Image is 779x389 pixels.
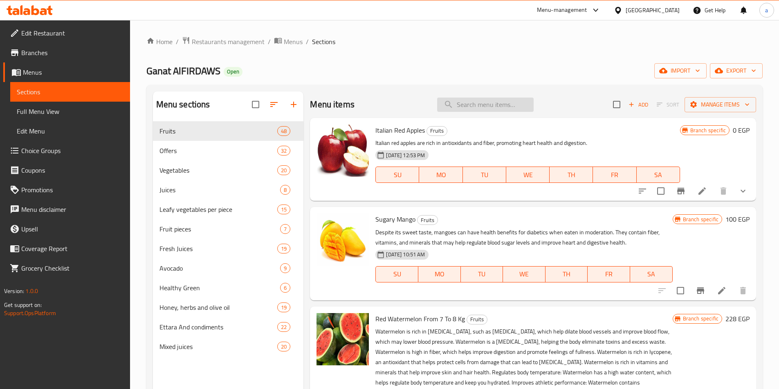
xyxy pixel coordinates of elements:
[3,180,130,200] a: Promotions
[306,37,309,47] li: /
[247,96,264,113] span: Select all sections
[672,282,689,299] span: Select to update
[182,36,265,47] a: Restaurants management
[625,98,651,111] span: Add item
[21,205,123,214] span: Menu disclaimer
[687,127,729,134] span: Branch specific
[153,337,304,356] div: Mixed juices20
[549,268,585,280] span: TH
[17,107,123,116] span: Full Menu View
[717,286,727,296] a: Edit menu item
[278,127,290,135] span: 48
[710,63,763,78] button: export
[591,268,627,280] span: FR
[379,268,415,280] span: SU
[375,124,425,136] span: Italian Red Apples
[716,66,756,76] span: export
[630,266,673,282] button: SA
[153,141,304,160] div: Offers32
[153,121,304,141] div: Fruits48
[153,317,304,337] div: Ettara And condiments22
[159,224,281,234] span: Fruit pieces
[375,167,419,183] button: SU
[685,97,756,112] button: Manage items
[427,126,447,136] span: Fruits
[550,167,593,183] button: TH
[375,138,680,148] p: Italian red apples are rich in antioxidants and fiber, promoting heart health and digestion.
[626,6,680,15] div: [GEOGRAPHIC_DATA]
[21,28,123,38] span: Edit Restaurant
[278,323,290,331] span: 22
[280,185,290,195] div: items
[375,227,672,248] p: Despite its sweet taste, mangoes can have health benefits for diabetics when eaten in moderation....
[3,160,130,180] a: Coupons
[10,121,130,141] a: Edit Menu
[281,186,290,194] span: 8
[153,298,304,317] div: Honey, herbs and olive oil19
[654,63,707,78] button: import
[738,186,748,196] svg: Show Choices
[159,244,278,253] div: Fresh Juices
[17,126,123,136] span: Edit Menu
[277,322,290,332] div: items
[466,169,503,181] span: TU
[280,224,290,234] div: items
[21,165,123,175] span: Coupons
[588,266,630,282] button: FR
[277,146,290,156] div: items
[21,48,123,58] span: Branches
[159,283,281,293] span: Healthy Green
[159,302,278,312] span: Honey, herbs and olive oil
[21,244,123,253] span: Coverage Report
[640,169,677,181] span: SA
[506,268,542,280] span: WE
[159,165,278,175] span: Vegetables
[23,67,123,77] span: Menus
[467,315,487,325] div: Fruits
[691,100,750,110] span: Manage items
[312,37,335,47] span: Sections
[153,160,304,180] div: Vegetables20
[733,181,753,201] button: show more
[464,268,500,280] span: TU
[280,263,290,273] div: items
[510,169,546,181] span: WE
[159,263,281,273] span: Avocado
[3,239,130,258] a: Coverage Report
[627,100,649,109] span: Add
[159,322,278,332] span: Ettara And condiments
[264,95,284,114] span: Sort sections
[277,126,290,136] div: items
[21,185,123,195] span: Promotions
[153,239,304,258] div: Fresh Juices19
[691,281,710,300] button: Branch-specific-item
[652,182,669,200] span: Select to update
[146,36,763,47] nav: breadcrumb
[733,281,753,300] button: delete
[461,266,503,282] button: TU
[281,284,290,292] span: 6
[697,186,707,196] a: Edit menu item
[159,205,278,214] div: Leafy vegetables per piece
[467,315,487,324] span: Fruits
[153,278,304,298] div: Healthy Green6
[418,266,461,282] button: MO
[317,124,369,177] img: Italian Red Apples
[156,98,210,111] h2: Menu sections
[375,266,418,282] button: SU
[437,98,534,112] input: search
[379,169,416,181] span: SU
[671,181,691,201] button: Branch-specific-item
[3,200,130,219] a: Menu disclaimer
[680,315,722,322] span: Branch specific
[21,224,123,234] span: Upsell
[661,66,700,76] span: import
[281,265,290,272] span: 9
[268,37,271,47] li: /
[3,258,130,278] a: Grocery Checklist
[546,266,588,282] button: TH
[4,286,24,296] span: Version:
[3,219,130,239] a: Upsell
